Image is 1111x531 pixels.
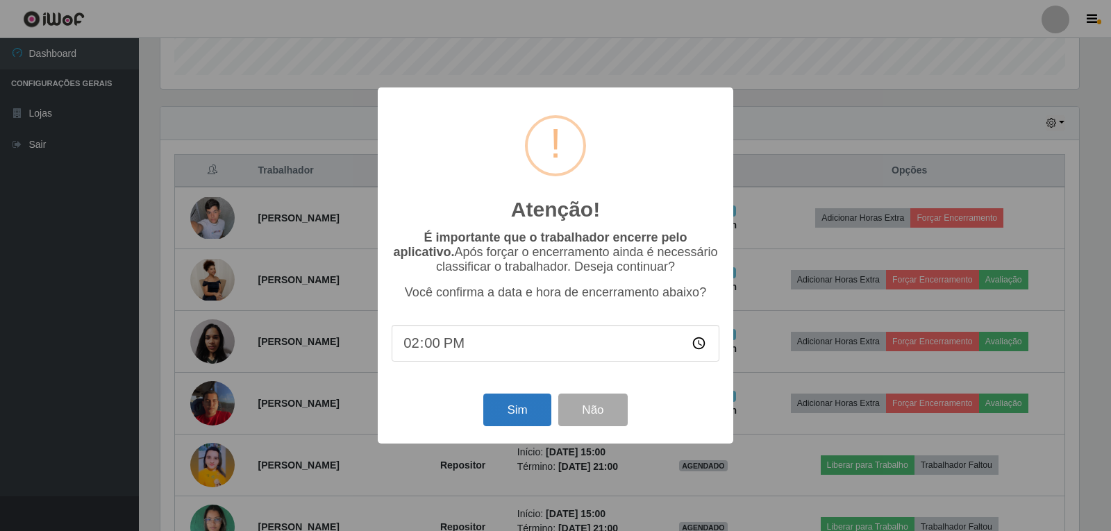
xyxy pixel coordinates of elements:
button: Sim [483,394,551,426]
h2: Atenção! [511,197,600,222]
button: Não [558,394,627,426]
b: É importante que o trabalhador encerre pelo aplicativo. [393,230,687,259]
p: Você confirma a data e hora de encerramento abaixo? [392,285,719,300]
p: Após forçar o encerramento ainda é necessário classificar o trabalhador. Deseja continuar? [392,230,719,274]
